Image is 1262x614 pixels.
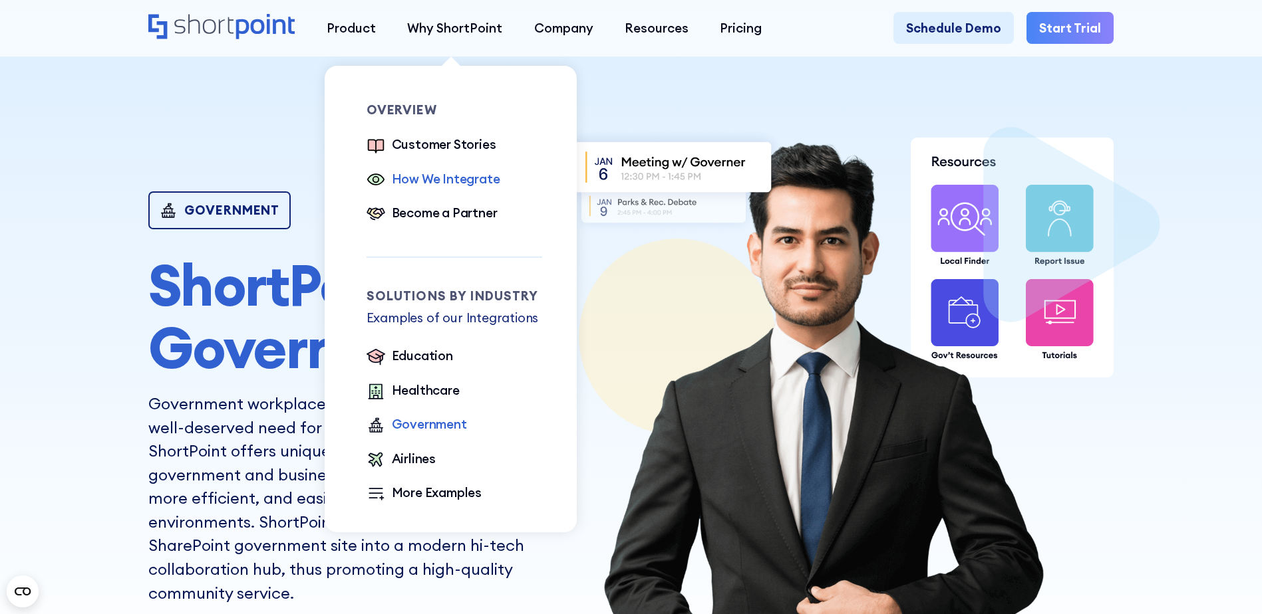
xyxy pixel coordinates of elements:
div: Become a Partner [392,203,498,222]
div: Solutions by Industry [367,290,542,302]
a: How We Integrate [367,169,500,191]
div: Government [392,415,467,433]
div: Resources [625,19,689,37]
a: More Examples [367,483,482,505]
div: Company [534,19,593,37]
a: Start Trial [1026,12,1114,43]
a: Healthcare [367,381,460,403]
div: More Examples [392,483,482,502]
a: Product [311,12,391,43]
a: Why ShortPoint [392,12,518,43]
a: Resources [609,12,704,43]
div: Pricing [720,19,762,37]
a: Education [367,346,453,368]
img: SharePoint Templates for Government [551,126,788,236]
a: Home [148,14,295,41]
div: Product [327,19,376,37]
div: Why ShortPoint [407,19,502,37]
h1: ShortPoint for Government [148,255,540,379]
a: Pricing [705,12,778,43]
div: Education [392,346,453,365]
a: Become a Partner [367,203,498,225]
a: Schedule Demo [893,12,1014,43]
div: Healthcare [392,381,460,399]
a: Government [367,415,467,437]
iframe: Chat Widget [1023,460,1262,614]
div: Customer Stories [392,135,496,153]
p: Examples of our Integrations [367,308,542,327]
a: Company [518,12,609,43]
a: Airlines [367,449,436,471]
a: Customer Stories [367,135,496,157]
div: How We Integrate [392,169,500,188]
button: Open CMP widget [7,575,39,607]
div: Airlines [392,449,436,468]
div: Overview [367,104,542,116]
div: Government [184,204,279,217]
p: Government workplaces have a long-standing and well-deserved need for innovative digital solution... [148,392,540,605]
